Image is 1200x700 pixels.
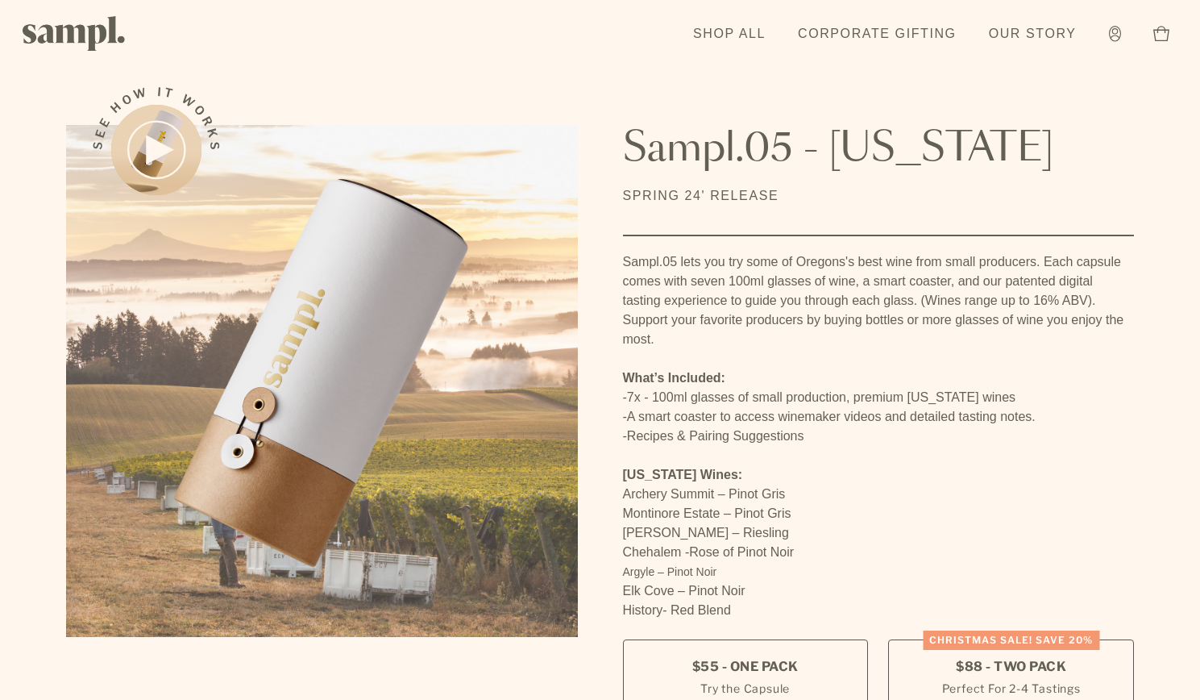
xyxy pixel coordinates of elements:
h1: Sampl.05 - [US_STATE] [623,125,1135,173]
img: Sampl logo [23,16,126,51]
button: See how it works [111,105,201,195]
p: Spring 24' Release [623,186,1135,206]
li: -Recipes & Pairing Suggestions [623,427,1135,446]
strong: [US_STATE] Wines: [623,468,743,481]
span: Argyle – Pinot Noir [623,565,717,578]
img: Sampl.05 - Oregon [66,125,578,637]
p: Sampl.05 lets you try some of Oregons's best wine from small producers. Each capsule comes with s... [623,252,1135,349]
a: Our Story [981,16,1085,52]
small: Try the Capsule [700,680,790,697]
li: -7x - 100ml glasses of small production, premium [US_STATE] wines [623,388,1135,407]
strong: What’s Included: [623,371,725,385]
a: Shop All [685,16,774,52]
div: Christmas SALE! Save 20% [923,631,1099,650]
small: Perfect For 2-4 Tastings [942,680,1081,697]
p: Archery Summit – Pinot Gris Montinore Estate – Pinot Gris [PERSON_NAME] – Riesling Chehalem -Rose... [623,485,1135,620]
span: $88 - Two Pack [956,658,1066,676]
span: $55 - One Pack [692,658,799,676]
li: -A smart coaster to access winemaker videos and detailed tasting notes. [623,407,1135,427]
a: Corporate Gifting [790,16,965,52]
